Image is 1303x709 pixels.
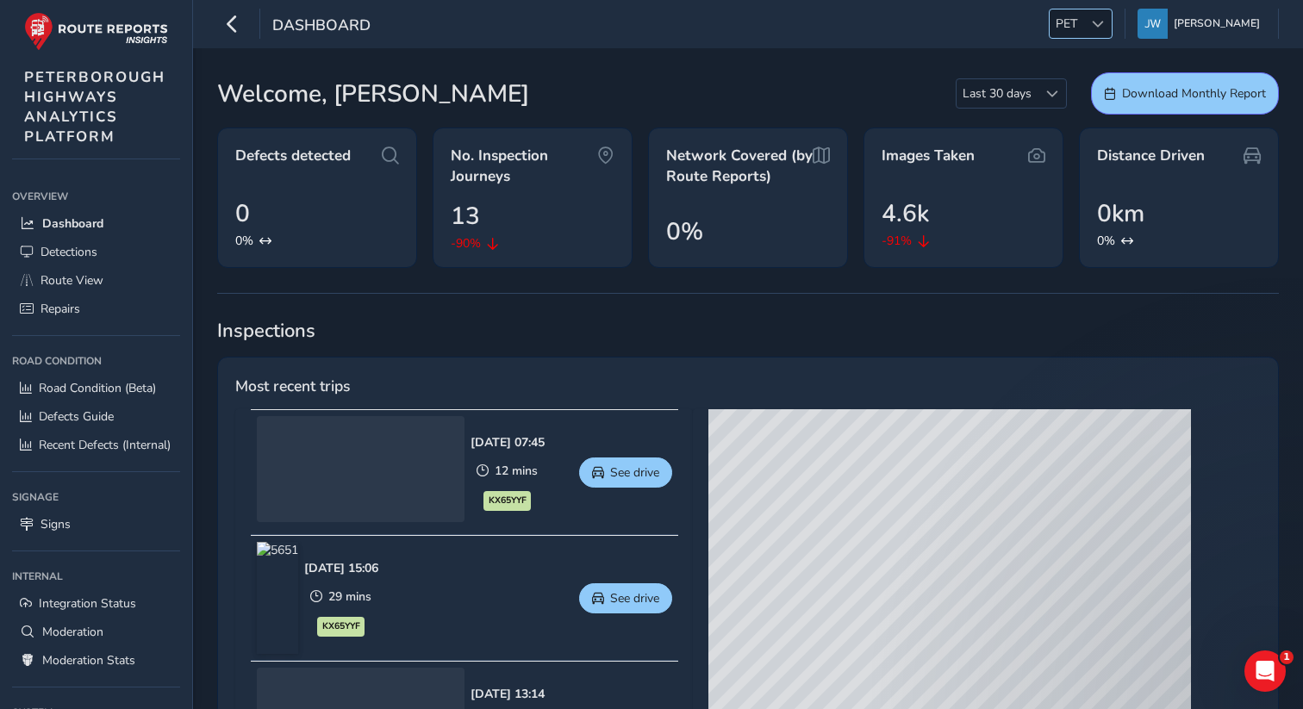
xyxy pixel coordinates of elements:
[12,295,180,323] a: Repairs
[12,183,180,209] div: Overview
[1122,85,1266,102] span: Download Monthly Report
[1097,232,1115,250] span: 0%
[12,209,180,238] a: Dashboard
[12,238,180,266] a: Detections
[579,583,672,613] button: See drive
[257,542,298,654] img: 5651
[24,67,165,146] span: PETERBOROUGH HIGHWAYS ANALYTICS PLATFORM
[42,652,135,669] span: Moderation Stats
[39,408,114,425] span: Defects Guide
[42,215,103,232] span: Dashboard
[12,431,180,459] a: Recent Defects (Internal)
[882,232,912,250] span: -91%
[1138,9,1266,39] button: [PERSON_NAME]
[471,686,545,702] div: [DATE] 13:14
[235,375,350,397] span: Most recent trips
[495,463,538,479] span: 12 mins
[489,494,527,507] span: KX65YYF
[328,588,371,605] span: 29 mins
[1050,9,1083,38] span: PET
[957,79,1038,108] span: Last 30 days
[471,434,545,451] div: [DATE] 07:45
[12,510,180,538] a: Signs
[1138,9,1168,39] img: diamond-layout
[235,232,253,250] span: 0%
[579,457,672,488] button: See drive
[217,76,529,112] span: Welcome, [PERSON_NAME]
[304,560,378,576] div: [DATE] 15:06
[12,563,180,589] div: Internal
[882,146,975,166] span: Images Taken
[1174,9,1260,39] span: [PERSON_NAME]
[12,402,180,431] a: Defects Guide
[12,266,180,295] a: Route View
[610,464,659,481] span: See drive
[41,244,97,260] span: Detections
[1097,196,1144,232] span: 0km
[12,348,180,374] div: Road Condition
[12,484,180,510] div: Signage
[39,595,136,612] span: Integration Status
[42,624,103,640] span: Moderation
[1097,146,1205,166] span: Distance Driven
[882,196,929,232] span: 4.6k
[1091,72,1279,115] button: Download Monthly Report
[12,374,180,402] a: Road Condition (Beta)
[41,272,103,289] span: Route View
[12,646,180,675] a: Moderation Stats
[451,198,480,234] span: 13
[666,146,813,186] span: Network Covered (by Route Reports)
[451,146,597,186] span: No. Inspection Journeys
[610,590,659,606] span: See drive
[666,214,703,250] span: 0%
[12,618,180,646] a: Moderation
[41,516,71,532] span: Signs
[235,146,351,166] span: Defects detected
[1244,650,1286,692] iframe: Intercom live chat
[24,12,168,51] img: rr logo
[451,234,481,252] span: -90%
[1280,650,1294,664] span: 1
[41,301,80,317] span: Repairs
[217,318,1279,344] span: Inspections
[272,15,371,39] span: Dashboard
[39,437,171,453] span: Recent Defects (Internal)
[12,589,180,618] a: Integration Status
[235,196,250,232] span: 0
[39,380,156,396] span: Road Condition (Beta)
[322,619,360,633] span: KX65YYF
